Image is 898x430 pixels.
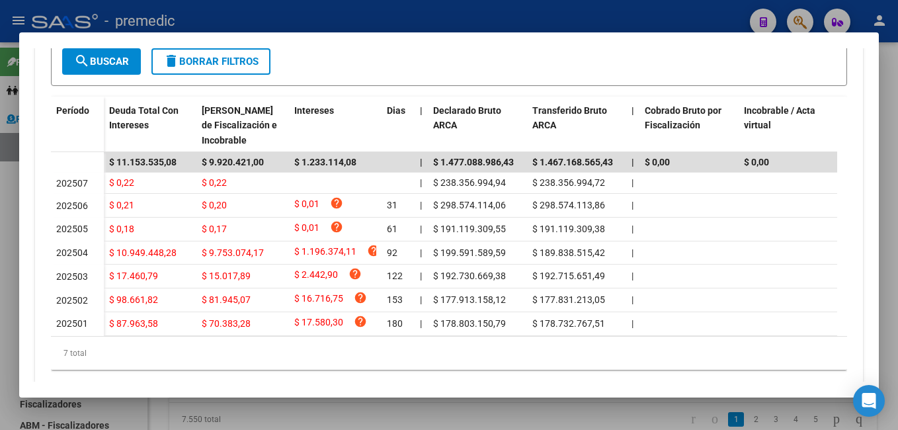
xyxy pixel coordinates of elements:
[109,247,177,258] span: $ 10.949.448,28
[56,105,89,116] span: Período
[433,177,506,188] span: $ 238.356.994,94
[387,224,397,234] span: 61
[853,385,885,417] div: Open Intercom Messenger
[420,157,423,167] span: |
[632,247,633,258] span: |
[62,48,141,75] button: Buscar
[196,97,289,155] datatable-header-cell: Deuda Bruta Neto de Fiscalización e Incobrable
[163,53,179,69] mat-icon: delete
[294,105,334,116] span: Intereses
[632,271,633,281] span: |
[294,196,319,214] span: $ 0,01
[744,105,815,131] span: Incobrable / Acta virtual
[420,318,422,329] span: |
[56,318,88,329] span: 202501
[433,105,501,131] span: Declarado Bruto ARCA
[387,247,397,258] span: 92
[109,105,179,131] span: Deuda Total Con Intereses
[527,97,626,155] datatable-header-cell: Transferido Bruto ARCA
[420,105,423,116] span: |
[428,97,527,155] datatable-header-cell: Declarado Bruto ARCA
[202,105,277,146] span: [PERSON_NAME] de Fiscalización e Incobrable
[420,200,422,210] span: |
[56,178,88,189] span: 202507
[632,157,634,167] span: |
[645,157,670,167] span: $ 0,00
[294,220,319,238] span: $ 0,01
[433,271,506,281] span: $ 192.730.669,38
[104,97,196,155] datatable-header-cell: Deuda Total Con Intereses
[330,220,343,234] i: help
[74,56,129,67] span: Buscar
[294,315,343,333] span: $ 17.580,30
[420,177,422,188] span: |
[387,318,403,329] span: 180
[632,318,633,329] span: |
[632,224,633,234] span: |
[532,105,607,131] span: Transferido Bruto ARCA
[387,200,397,210] span: 31
[202,224,227,234] span: $ 0,17
[532,294,605,305] span: $ 177.831.213,05
[744,157,769,167] span: $ 0,00
[151,48,270,75] button: Borrar Filtros
[330,196,343,210] i: help
[109,177,134,188] span: $ 0,22
[56,224,88,234] span: 202505
[202,200,227,210] span: $ 0,20
[387,271,403,281] span: 122
[626,97,639,155] datatable-header-cell: |
[632,177,633,188] span: |
[639,97,739,155] datatable-header-cell: Cobrado Bruto por Fiscalización
[415,97,428,155] datatable-header-cell: |
[56,247,88,258] span: 202504
[433,247,506,258] span: $ 199.591.589,59
[433,224,506,234] span: $ 191.119.309,55
[532,177,605,188] span: $ 238.356.994,72
[632,294,633,305] span: |
[420,271,422,281] span: |
[420,294,422,305] span: |
[202,318,251,329] span: $ 70.383,28
[420,224,422,234] span: |
[202,157,264,167] span: $ 9.920.421,00
[433,294,506,305] span: $ 177.913.158,12
[202,247,264,258] span: $ 9.753.074,17
[109,271,158,281] span: $ 17.460,79
[348,267,362,280] i: help
[202,294,251,305] span: $ 81.945,07
[202,271,251,281] span: $ 15.017,89
[354,315,367,328] i: help
[74,53,90,69] mat-icon: search
[56,200,88,211] span: 202506
[420,247,422,258] span: |
[294,244,356,262] span: $ 1.196.374,11
[632,105,634,116] span: |
[532,271,605,281] span: $ 192.715.651,49
[532,224,605,234] span: $ 191.119.309,38
[739,97,838,155] datatable-header-cell: Incobrable / Acta virtual
[632,200,633,210] span: |
[56,295,88,306] span: 202502
[202,177,227,188] span: $ 0,22
[354,291,367,304] i: help
[532,247,605,258] span: $ 189.838.515,42
[532,157,613,167] span: $ 1.467.168.565,43
[109,294,158,305] span: $ 98.661,82
[294,157,356,167] span: $ 1.233.114,08
[382,97,415,155] datatable-header-cell: Dias
[56,271,88,282] span: 202503
[532,200,605,210] span: $ 298.574.113,86
[387,294,403,305] span: 153
[433,200,506,210] span: $ 298.574.114,06
[289,97,382,155] datatable-header-cell: Intereses
[294,291,343,309] span: $ 16.716,75
[367,244,380,257] i: help
[51,337,847,370] div: 7 total
[387,105,405,116] span: Dias
[163,56,259,67] span: Borrar Filtros
[532,318,605,329] span: $ 178.732.767,51
[294,267,338,285] span: $ 2.442,90
[109,200,134,210] span: $ 0,21
[433,157,514,167] span: $ 1.477.088.986,43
